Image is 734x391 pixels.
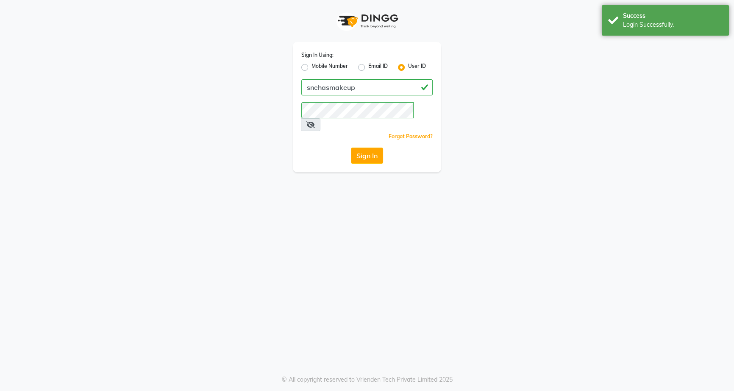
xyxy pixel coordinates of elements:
label: Mobile Number [311,62,348,73]
div: Login Successfully. [623,20,723,29]
label: Sign In Using: [301,51,334,59]
button: Sign In [351,148,383,164]
a: Forgot Password? [389,133,433,140]
input: Username [301,102,414,118]
div: Success [623,11,723,20]
label: User ID [408,62,426,73]
label: Email ID [368,62,388,73]
input: Username [301,79,433,95]
img: logo1.svg [333,8,401,34]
